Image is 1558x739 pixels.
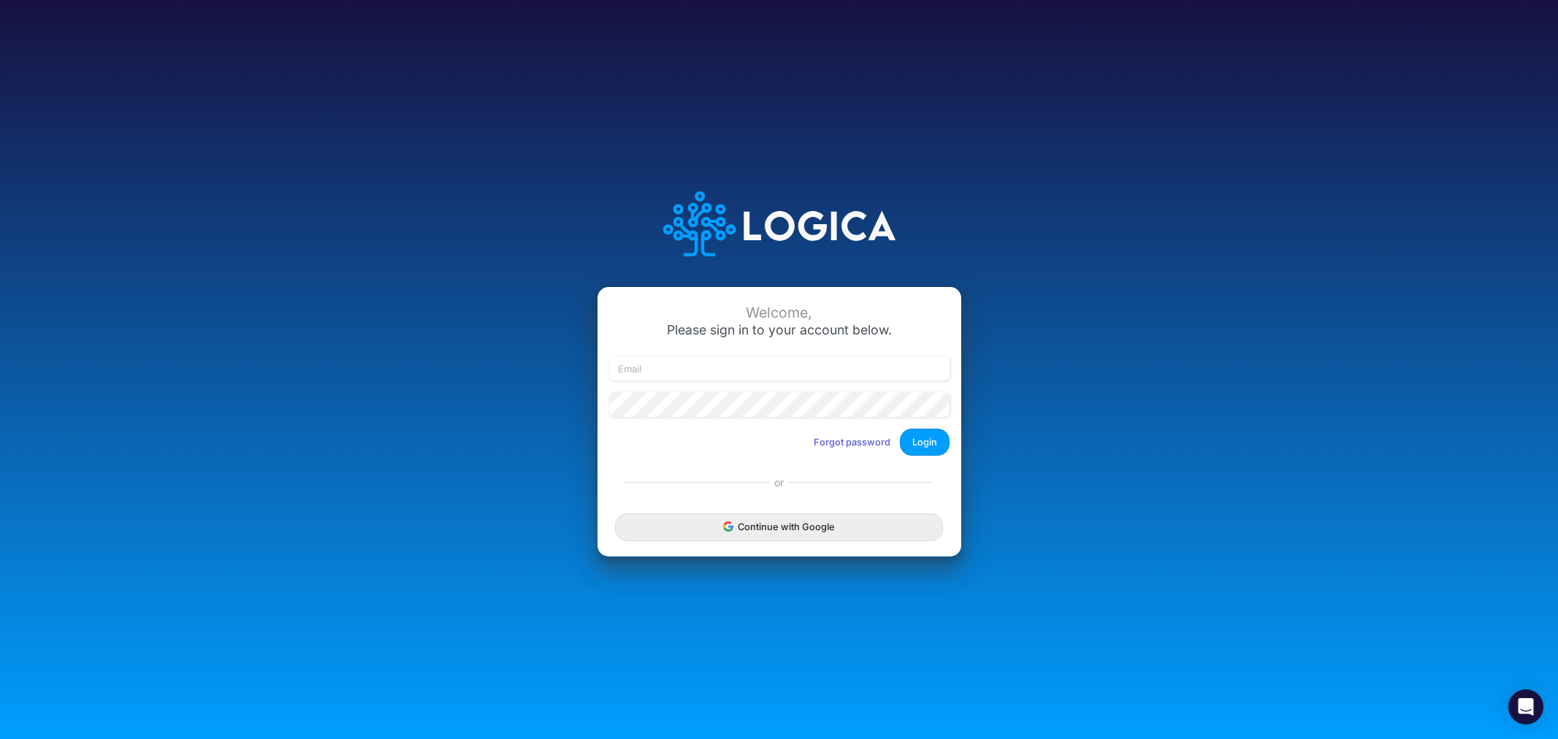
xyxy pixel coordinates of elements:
[615,513,942,540] button: Continue with Google
[1508,689,1543,724] div: Open Intercom Messenger
[609,356,950,381] input: Email
[667,322,892,337] span: Please sign in to your account below.
[609,305,950,321] div: Welcome,
[900,429,950,456] button: Login
[804,430,900,454] button: Forgot password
